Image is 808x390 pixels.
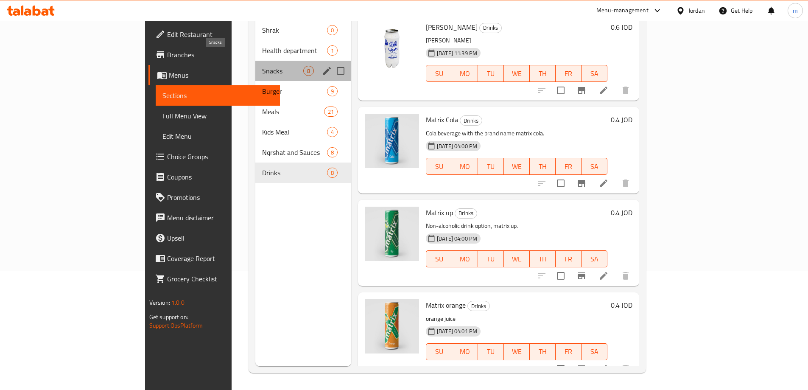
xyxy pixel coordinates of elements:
div: Drinks [479,23,502,33]
span: [DATE] 04:00 PM [433,235,481,243]
p: orange juice [426,314,607,324]
a: Grocery Checklist [148,269,280,289]
div: Burger9 [255,81,351,101]
span: Menu disclaimer [167,213,273,223]
span: Nqrshat and Sauces [262,147,327,157]
span: [PERSON_NAME] [426,21,478,34]
span: Health department [262,45,327,56]
span: Meals [262,107,324,117]
span: FR [559,345,578,358]
a: Edit menu item [598,85,609,95]
button: SA [582,250,607,267]
span: Choice Groups [167,152,273,162]
a: Branches [148,45,280,65]
span: Select to update [552,267,570,285]
span: Drinks [262,168,327,178]
span: MO [456,345,475,358]
button: TU [478,65,504,82]
button: TU [478,250,504,267]
div: items [327,86,338,96]
span: Promotions [167,192,273,202]
span: 8 [327,169,337,177]
span: MO [456,253,475,265]
button: TU [478,158,504,175]
button: Branch-specific-item [571,80,592,101]
button: Branch-specific-item [571,266,592,286]
button: delete [615,359,636,379]
span: SU [430,67,449,80]
span: Shrak [262,25,327,35]
span: [DATE] 11:39 PM [433,49,481,57]
button: MO [452,158,478,175]
span: MO [456,67,475,80]
a: Sections [156,85,280,106]
div: Burger [262,86,327,96]
span: TU [481,67,500,80]
a: Edit Restaurant [148,24,280,45]
span: SA [585,67,604,80]
span: TH [533,345,552,358]
img: Matrix Cola [365,114,419,168]
span: FR [559,160,578,173]
button: FR [556,343,582,360]
p: Cola beverage with the brand name matrix cola. [426,128,607,139]
button: MO [452,250,478,267]
a: Choice Groups [148,146,280,167]
div: Snacks8edit [255,61,351,81]
span: Select to update [552,81,570,99]
span: Coupons [167,172,273,182]
div: Health department1 [255,40,351,61]
div: Nqrshat and Sauces8 [255,142,351,163]
span: TH [533,160,552,173]
span: Coverage Report [167,253,273,264]
div: Kids Meal [262,127,327,137]
nav: Menu sections [255,17,351,186]
h6: 0.4 JOD [611,207,632,219]
span: SU [430,345,449,358]
a: Edit menu item [598,364,609,374]
span: Snacks [262,66,303,76]
span: Edit Menu [162,131,273,141]
div: items [327,127,338,137]
button: SA [582,158,607,175]
div: Shrak0 [255,20,351,40]
button: WE [504,158,530,175]
span: SU [430,160,449,173]
span: Full Menu View [162,111,273,121]
span: [DATE] 04:00 PM [433,142,481,150]
button: TU [478,343,504,360]
span: WE [507,160,526,173]
button: SU [426,65,452,82]
span: Edit Restaurant [167,29,273,39]
span: FR [559,67,578,80]
button: SA [582,343,607,360]
div: Drinks [460,115,482,126]
button: delete [615,80,636,101]
button: TH [530,250,556,267]
span: Select to update [552,174,570,192]
span: Sections [162,90,273,101]
div: items [324,107,338,117]
span: Version: [149,297,170,308]
span: Branches [167,50,273,60]
a: Menu disclaimer [148,208,280,228]
span: Drinks [468,301,489,311]
span: Drinks [460,116,482,126]
a: Full Menu View [156,106,280,126]
button: SU [426,343,452,360]
span: TU [481,160,500,173]
div: Drinks8 [255,163,351,183]
div: Kids Meal4 [255,122,351,142]
div: items [327,45,338,56]
span: WE [507,345,526,358]
a: Edit Menu [156,126,280,146]
button: Branch-specific-item [571,359,592,379]
button: edit [321,65,333,77]
button: FR [556,158,582,175]
span: Upsell [167,233,273,243]
img: Matrix orange [365,299,419,354]
a: Upsell [148,228,280,248]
